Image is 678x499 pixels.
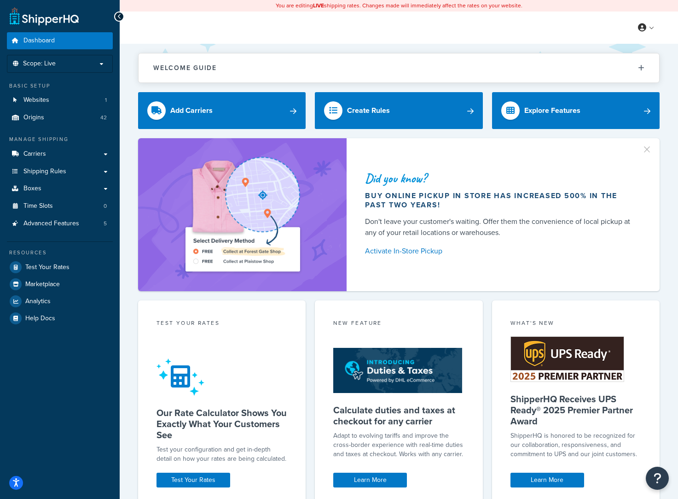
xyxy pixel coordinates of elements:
div: Don't leave your customer's waiting. Offer them the convenience of local pickup at any of your re... [365,216,637,238]
img: ad-shirt-map-b0359fc47e01cab431d101c4b569394f6a03f54285957d908178d52f29eb9668.png [159,152,326,277]
a: Shipping Rules [7,163,113,180]
h2: Welcome Guide [153,65,217,71]
div: New Feature [333,319,464,329]
span: 1 [105,96,107,104]
b: LIVE [313,1,324,10]
span: Analytics [25,298,51,305]
a: Test Your Rates [7,259,113,276]
h5: Our Rate Calculator Shows You Exactly What Your Customers See [156,407,287,440]
span: Shipping Rules [23,168,66,176]
a: Analytics [7,293,113,310]
a: Time Slots0 [7,198,113,215]
span: Help Docs [25,315,55,323]
div: Add Carriers [170,104,213,117]
a: Add Carriers [138,92,306,129]
a: Advanced Features5 [7,215,113,232]
button: Open Resource Center [646,467,669,490]
h5: ShipperHQ Receives UPS Ready® 2025 Premier Partner Award [510,393,641,427]
span: Carriers [23,150,46,158]
div: Manage Shipping [7,135,113,143]
a: Help Docs [7,310,113,327]
div: Test your rates [156,319,287,329]
li: Origins [7,109,113,126]
a: Carriers [7,146,113,163]
div: Basic Setup [7,82,113,90]
a: Dashboard [7,32,113,49]
li: Time Slots [7,198,113,215]
a: Test Your Rates [156,473,230,487]
a: Learn More [510,473,584,487]
span: Advanced Features [23,220,79,228]
a: Websites1 [7,92,113,109]
span: Test Your Rates [25,264,70,271]
span: Time Slots [23,202,53,210]
span: Boxes [23,185,41,193]
a: Origins42 [7,109,113,126]
a: Learn More [333,473,407,487]
li: Websites [7,92,113,109]
a: Activate In-Store Pickup [365,245,637,258]
h5: Calculate duties and taxes at checkout for any carrier [333,405,464,427]
div: Buy online pickup in store has increased 500% in the past two years! [365,191,637,210]
div: What's New [510,319,641,329]
span: 5 [104,220,107,228]
a: Create Rules [315,92,482,129]
a: Marketplace [7,276,113,293]
div: Resources [7,249,113,257]
p: ShipperHQ is honored to be recognized for our collaboration, responsiveness, and commitment to UP... [510,431,641,459]
div: Create Rules [347,104,390,117]
span: Marketplace [25,281,60,288]
a: Boxes [7,180,113,197]
span: Origins [23,114,44,122]
span: Dashboard [23,37,55,45]
span: Scope: Live [23,60,56,68]
span: 42 [100,114,107,122]
span: Websites [23,96,49,104]
span: 0 [104,202,107,210]
div: Did you know? [365,172,637,185]
div: Test your configuration and get in-depth detail on how your rates are being calculated. [156,445,287,464]
p: Adapt to evolving tariffs and improve the cross-border experience with real-time duties and taxes... [333,431,464,459]
button: Welcome Guide [139,53,659,82]
div: Explore Features [524,104,580,117]
a: Explore Features [492,92,660,129]
li: Advanced Features [7,215,113,232]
